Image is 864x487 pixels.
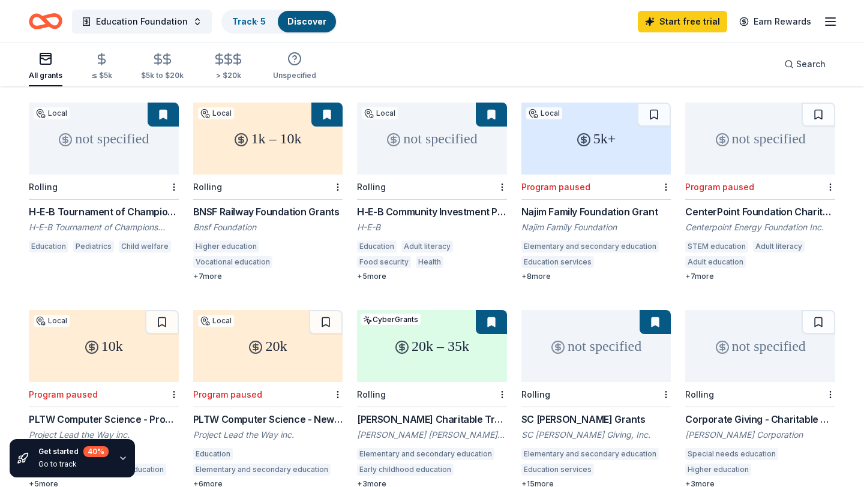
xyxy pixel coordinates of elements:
[521,272,671,281] div: + 8 more
[685,103,835,175] div: not specified
[685,429,835,441] div: [PERSON_NAME] Corporation
[193,429,343,441] div: Project Lead the Way inc.
[34,107,70,119] div: Local
[232,16,266,26] a: Track· 5
[141,71,184,80] div: $5k to $20k
[193,448,233,460] div: Education
[357,448,494,460] div: Elementary and secondary education
[685,221,835,233] div: Centerpoint Energy Foundation Inc.
[193,272,343,281] div: + 7 more
[521,310,671,382] div: not specified
[273,47,316,86] button: Unspecified
[685,103,835,281] a: not specifiedProgram pausedCenterPoint Foundation Charitable GivingCenterpoint Energy Foundation ...
[357,389,386,399] div: Rolling
[362,107,398,119] div: Local
[521,205,671,219] div: Najim Family Foundation Grant
[685,464,751,476] div: Higher education
[685,448,778,460] div: Special needs education
[357,103,507,281] a: not specifiedLocalRollingH-E-B Community Investment ProgramH-E-BEducationAdult literacyFood secur...
[29,310,179,382] div: 10k
[212,71,244,80] div: > $20k
[73,241,114,252] div: Pediatrics
[38,446,109,457] div: Get started
[521,429,671,441] div: SC [PERSON_NAME] Giving, Inc.
[141,47,184,86] button: $5k to $20k
[29,205,179,219] div: H-E-B Tournament of Champions [PERSON_NAME]
[521,464,594,476] div: Education services
[193,103,343,175] div: 1k – 10k
[29,241,68,252] div: Education
[193,412,343,426] div: PLTW Computer Science - New Program (Caterpillar Foundation)
[521,103,671,281] a: 5k+LocalProgram pausedNajim Family Foundation GrantNajim Family FoundationElementary and secondar...
[193,103,343,281] a: 1k – 10kLocalRollingBNSF Railway Foundation GrantsBnsf FoundationHigher educationVocational educa...
[685,389,714,399] div: Rolling
[775,52,835,76] button: Search
[29,389,98,399] div: Program paused
[72,10,212,34] button: Education Foundation
[29,103,179,256] a: not specifiedLocalRollingH-E-B Tournament of Champions [PERSON_NAME]H-E-B Tournament of Champions...
[416,256,443,268] div: Health
[357,310,507,382] div: 20k – 35k
[357,429,507,441] div: [PERSON_NAME] [PERSON_NAME] and [PERSON_NAME] "Mac" [PERSON_NAME] Charitable Trust
[357,464,454,476] div: Early childhood education
[638,11,727,32] a: Start free trial
[193,205,343,219] div: BNSF Railway Foundation Grants
[685,241,748,252] div: STEM education
[34,315,70,327] div: Local
[96,14,188,29] span: Education Foundation
[685,182,754,192] div: Program paused
[287,16,326,26] a: Discover
[357,412,507,426] div: [PERSON_NAME] Charitable Trust Grant
[273,71,316,80] div: Unspecified
[193,241,259,252] div: Higher education
[357,205,507,219] div: H-E-B Community Investment Program
[357,182,386,192] div: Rolling
[357,103,507,175] div: not specified
[685,412,835,426] div: Corporate Giving - Charitable Contributions
[193,310,343,382] div: 20k
[521,256,594,268] div: Education services
[221,10,337,34] button: Track· 5Discover
[521,389,550,399] div: Rolling
[685,310,835,382] div: not specified
[29,7,62,35] a: Home
[29,47,62,86] button: All grants
[29,221,179,233] div: H-E-B Tournament of Champions Charitable Trust
[38,459,109,469] div: Go to track
[91,47,112,86] button: ≤ $5k
[193,389,262,399] div: Program paused
[361,314,421,325] div: CyberGrants
[753,241,805,252] div: Adult literacy
[685,272,835,281] div: + 7 more
[401,241,453,252] div: Adult literacy
[357,256,411,268] div: Food security
[29,103,179,175] div: not specified
[91,71,112,80] div: ≤ $5k
[521,448,659,460] div: Elementary and secondary education
[29,412,179,426] div: PLTW Computer Science - Program Expansion (Caterpillar Foundation)
[521,412,671,426] div: SC [PERSON_NAME] Grants
[193,464,331,476] div: Elementary and secondary education
[83,446,109,457] div: 40 %
[521,241,659,252] div: Elementary and secondary education
[29,182,58,192] div: Rolling
[521,182,590,192] div: Program paused
[685,205,835,219] div: CenterPoint Foundation Charitable Giving
[198,107,234,119] div: Local
[357,272,507,281] div: + 5 more
[521,103,671,175] div: 5k+
[119,241,171,252] div: Child welfare
[193,182,222,192] div: Rolling
[732,11,818,32] a: Earn Rewards
[193,221,343,233] div: Bnsf Foundation
[29,429,179,441] div: Project Lead the Way inc.
[521,221,671,233] div: Najim Family Foundation
[198,315,234,327] div: Local
[357,241,397,252] div: Education
[796,57,826,71] span: Search
[526,107,562,119] div: Local
[357,221,507,233] div: H-E-B
[193,256,272,268] div: Vocational education
[685,256,746,268] div: Adult education
[29,71,62,80] div: All grants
